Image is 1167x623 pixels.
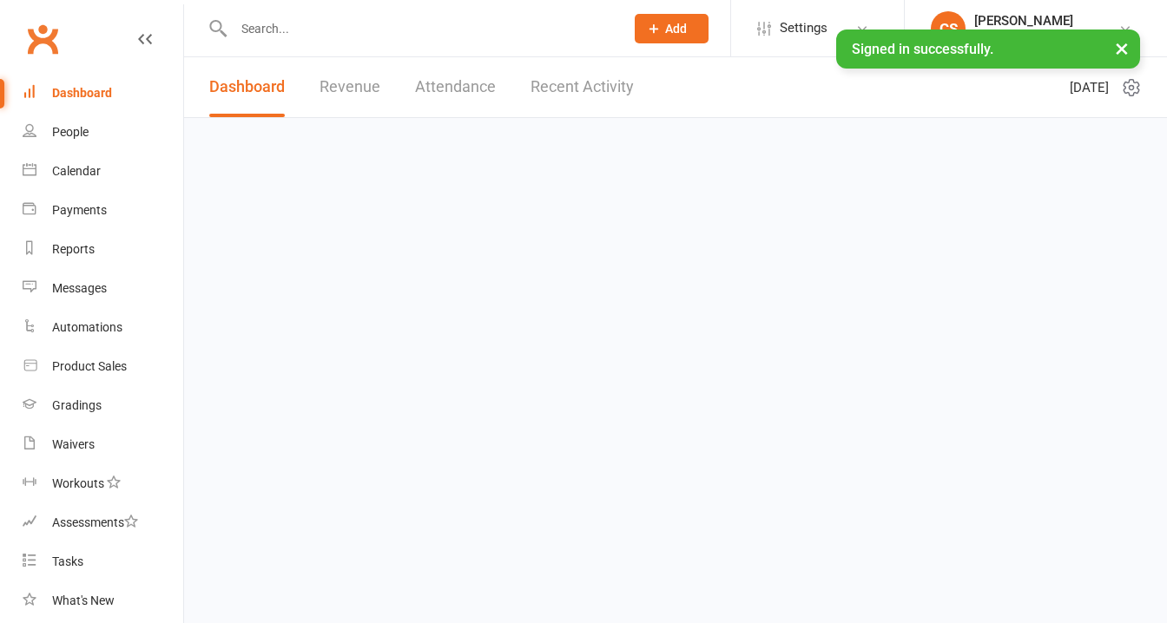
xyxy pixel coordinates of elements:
[531,57,634,117] a: Recent Activity
[23,269,183,308] a: Messages
[635,14,709,43] button: Add
[209,57,285,117] a: Dashboard
[52,554,83,568] div: Tasks
[1070,77,1109,98] span: [DATE]
[23,347,183,386] a: Product Sales
[21,17,64,61] a: Clubworx
[931,11,966,46] div: CS
[974,29,1118,44] div: ATI Martial Arts Joondalup
[23,464,183,503] a: Workouts
[852,41,993,57] span: Signed in successfully.
[23,308,183,347] a: Automations
[23,503,183,542] a: Assessments
[228,16,612,41] input: Search...
[52,203,107,217] div: Payments
[23,191,183,230] a: Payments
[52,593,115,607] div: What's New
[52,86,112,100] div: Dashboard
[23,425,183,464] a: Waivers
[52,515,138,529] div: Assessments
[23,542,183,581] a: Tasks
[23,230,183,269] a: Reports
[52,320,122,334] div: Automations
[23,152,183,191] a: Calendar
[320,57,380,117] a: Revenue
[23,113,183,152] a: People
[52,281,107,295] div: Messages
[1106,30,1137,67] button: ×
[23,386,183,425] a: Gradings
[23,581,183,620] a: What's New
[52,164,101,178] div: Calendar
[415,57,496,117] a: Attendance
[52,398,102,412] div: Gradings
[23,74,183,113] a: Dashboard
[52,437,95,451] div: Waivers
[974,13,1118,29] div: [PERSON_NAME]
[780,9,827,48] span: Settings
[52,476,104,490] div: Workouts
[52,242,95,256] div: Reports
[665,22,687,36] span: Add
[52,125,89,139] div: People
[52,359,127,373] div: Product Sales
